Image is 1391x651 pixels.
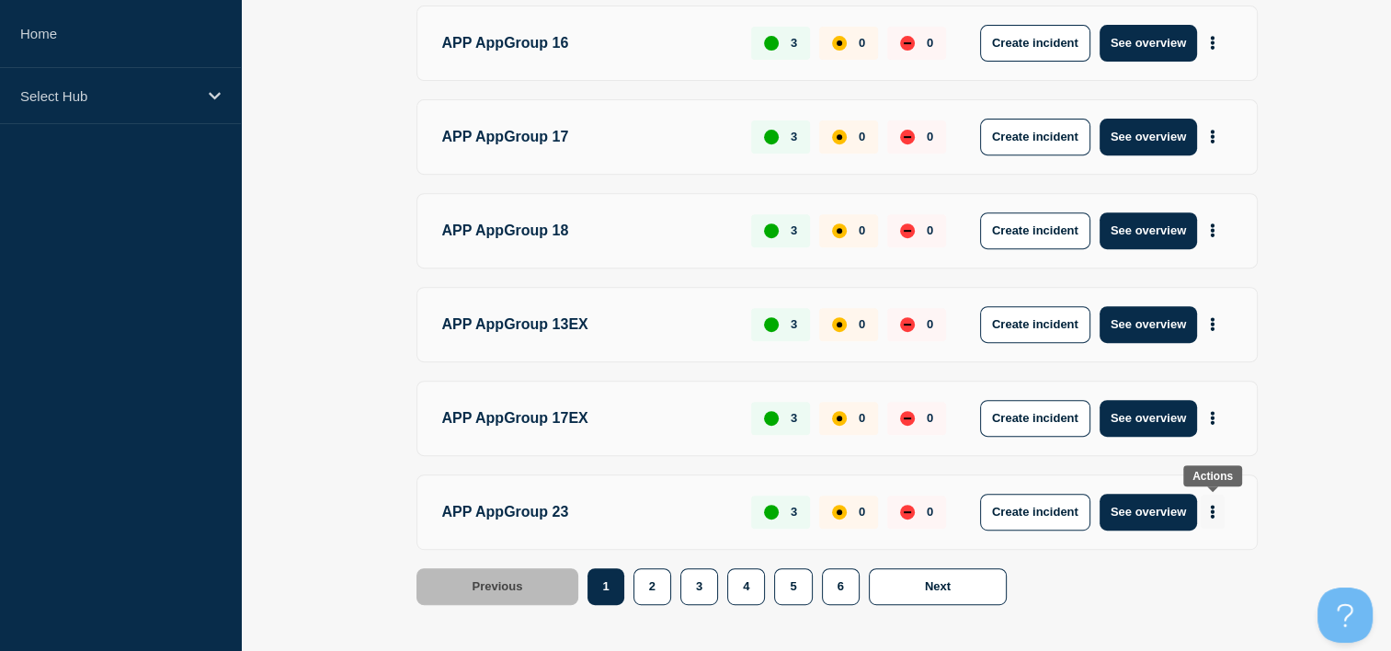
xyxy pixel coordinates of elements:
button: 3 [680,568,718,605]
button: More actions [1201,307,1225,341]
p: Select Hub [20,88,197,104]
div: affected [832,411,847,426]
button: Create incident [980,494,1090,531]
button: Next [869,568,1007,605]
p: APP AppGroup 17 [442,119,731,155]
p: 3 [791,130,797,143]
button: Create incident [980,306,1090,343]
span: Next [925,579,951,593]
div: up [764,411,779,426]
div: affected [832,36,847,51]
div: up [764,130,779,144]
div: affected [832,317,847,332]
button: See overview [1100,119,1197,155]
p: 3 [791,317,797,331]
p: APP AppGroup 13EX [442,306,731,343]
div: up [764,36,779,51]
button: See overview [1100,306,1197,343]
button: 2 [633,568,671,605]
p: APP AppGroup 18 [442,212,731,249]
p: 0 [859,317,865,331]
div: up [764,505,779,520]
div: Actions [1192,470,1233,483]
button: More actions [1201,26,1225,60]
p: 0 [927,411,933,425]
p: APP AppGroup 17EX [442,400,731,437]
div: down [900,317,915,332]
button: Create incident [980,25,1090,62]
button: Create incident [980,400,1090,437]
p: 3 [791,411,797,425]
button: 1 [587,568,623,605]
div: down [900,36,915,51]
div: down [900,505,915,520]
button: Create incident [980,212,1090,249]
div: down [900,130,915,144]
p: 0 [927,36,933,50]
div: down [900,411,915,426]
div: affected [832,130,847,144]
button: See overview [1100,25,1197,62]
button: 5 [774,568,812,605]
p: 0 [859,130,865,143]
p: 0 [927,130,933,143]
button: See overview [1100,400,1197,437]
button: Create incident [980,119,1090,155]
button: More actions [1201,120,1225,154]
p: 0 [927,317,933,331]
div: up [764,223,779,238]
iframe: Help Scout Beacon - Open [1317,588,1373,643]
button: Previous [416,568,579,605]
p: 0 [859,36,865,50]
button: More actions [1201,495,1225,529]
div: down [900,223,915,238]
p: APP AppGroup 23 [442,494,731,531]
p: 3 [791,223,797,237]
p: APP AppGroup 16 [442,25,731,62]
div: affected [832,223,847,238]
span: Previous [473,579,523,593]
button: See overview [1100,494,1197,531]
div: up [764,317,779,332]
button: 6 [822,568,860,605]
p: 0 [859,505,865,519]
p: 3 [791,36,797,50]
p: 0 [859,223,865,237]
p: 0 [927,223,933,237]
button: More actions [1201,401,1225,435]
div: affected [832,505,847,520]
button: More actions [1201,213,1225,247]
button: 4 [727,568,765,605]
p: 0 [859,411,865,425]
p: 0 [927,505,933,519]
p: 3 [791,505,797,519]
button: See overview [1100,212,1197,249]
